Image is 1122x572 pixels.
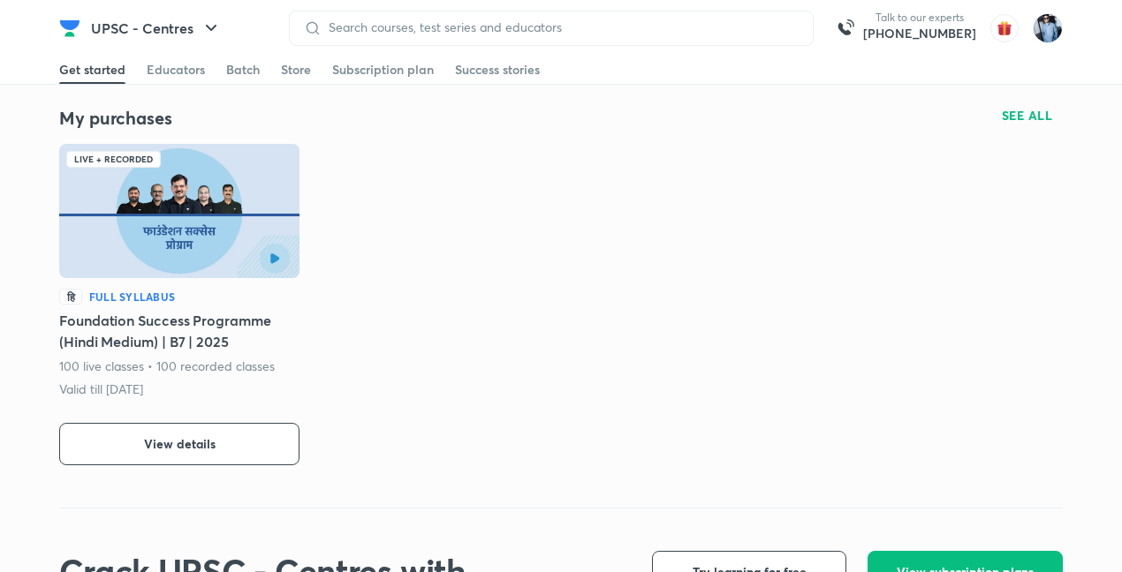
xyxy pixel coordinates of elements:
input: Search courses, test series and educators [322,20,799,34]
span: SEE ALL [1002,109,1053,122]
div: Success stories [455,61,540,79]
p: Valid till [DATE] [59,380,143,398]
a: Success stories [455,56,540,84]
h6: Full Syllabus [89,289,175,305]
button: SEE ALL [991,102,1064,130]
a: Get started [59,56,125,84]
div: Batch [226,61,260,79]
p: Talk to our experts [863,11,976,25]
div: Store [281,61,311,79]
p: हि [59,289,82,305]
button: UPSC - Centres [80,11,232,46]
span: View details [144,435,216,453]
img: Company Logo [59,18,80,39]
div: Educators [147,61,205,79]
img: avatar [990,14,1019,42]
h5: Foundation Success Programme (Hindi Medium) | B7 | 2025 [59,310,299,352]
a: Batch [226,56,260,84]
a: Store [281,56,311,84]
h4: My purchases [59,107,561,130]
div: Live + Recorded [66,151,161,168]
p: 100 live classes • 100 recorded classes [59,357,276,375]
a: Subscription plan [332,56,434,84]
img: Shipu [1033,13,1063,43]
img: call-us [828,11,863,46]
button: View details [59,423,299,465]
div: Subscription plan [332,61,434,79]
a: Educators [147,56,205,84]
img: Batch Thumbnail [59,144,299,278]
a: [PHONE_NUMBER] [863,25,976,42]
div: Get started [59,61,125,79]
